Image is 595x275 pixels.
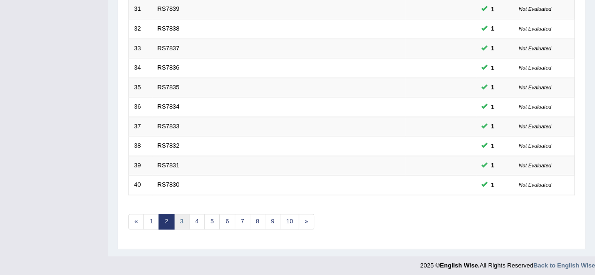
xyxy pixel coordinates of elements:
[129,58,152,78] td: 34
[487,43,498,53] span: You can still take this question
[519,46,551,51] small: Not Evaluated
[128,214,144,229] a: «
[487,102,498,112] span: You can still take this question
[129,156,152,175] td: 39
[299,214,314,229] a: »
[487,141,498,151] span: You can still take this question
[174,214,190,229] a: 3
[533,262,595,269] a: Back to English Wise
[487,180,498,190] span: You can still take this question
[487,63,498,73] span: You can still take this question
[519,143,551,149] small: Not Evaluated
[158,45,180,52] a: RS7837
[204,214,220,229] a: 5
[487,82,498,92] span: You can still take this question
[158,25,180,32] a: RS7838
[158,162,180,169] a: RS7831
[440,262,479,269] strong: English Wise.
[158,5,180,12] a: RS7839
[250,214,265,229] a: 8
[519,124,551,129] small: Not Evaluated
[158,64,180,71] a: RS7836
[280,214,299,229] a: 10
[519,26,551,31] small: Not Evaluated
[519,85,551,90] small: Not Evaluated
[158,142,180,149] a: RS7832
[129,39,152,58] td: 33
[487,4,498,14] span: You can still take this question
[158,103,180,110] a: RS7834
[159,214,174,229] a: 2
[129,97,152,117] td: 36
[143,214,159,229] a: 1
[519,65,551,71] small: Not Evaluated
[129,136,152,156] td: 38
[158,84,180,91] a: RS7835
[519,182,551,188] small: Not Evaluated
[265,214,280,229] a: 9
[158,181,180,188] a: RS7830
[129,175,152,195] td: 40
[487,160,498,170] span: You can still take this question
[189,214,205,229] a: 4
[519,163,551,168] small: Not Evaluated
[129,78,152,97] td: 35
[420,256,595,270] div: 2025 © All Rights Reserved
[487,121,498,131] span: You can still take this question
[158,123,180,130] a: RS7833
[519,104,551,110] small: Not Evaluated
[129,19,152,39] td: 32
[129,117,152,136] td: 37
[219,214,235,229] a: 6
[487,24,498,33] span: You can still take this question
[519,6,551,12] small: Not Evaluated
[235,214,250,229] a: 7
